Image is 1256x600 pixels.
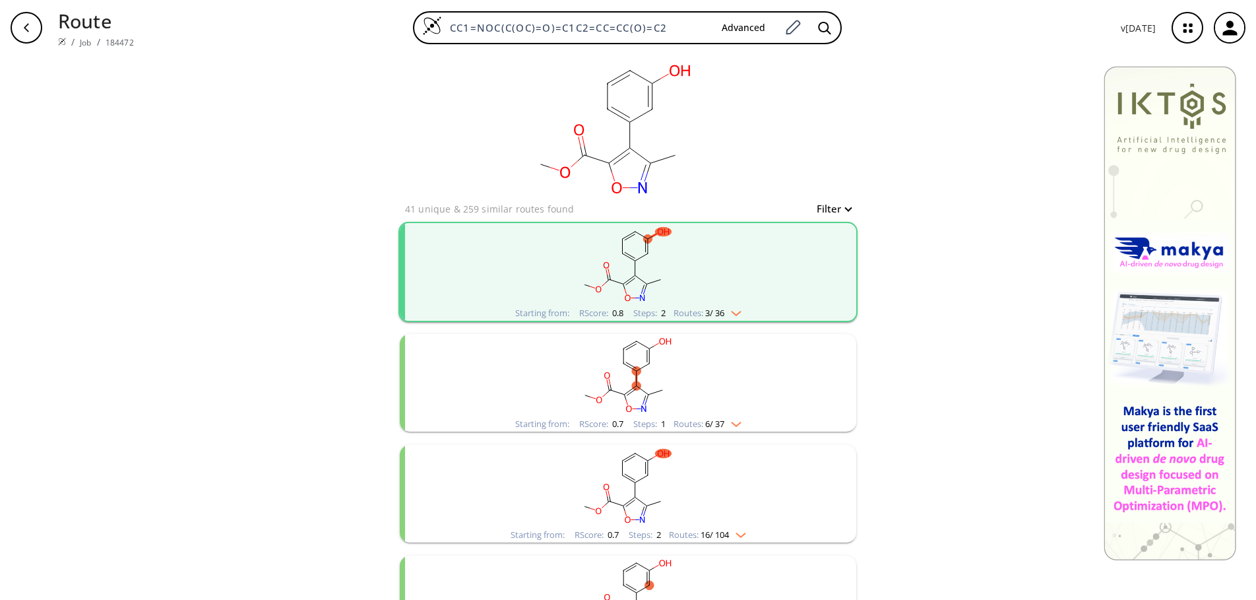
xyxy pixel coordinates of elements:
[422,16,442,36] img: Logo Spaya
[724,417,741,427] img: Down
[515,420,569,428] div: Starting from:
[705,309,724,317] span: 3 / 36
[511,531,565,539] div: Starting from:
[58,38,66,46] img: Spaya logo
[442,21,711,34] input: Enter SMILES
[724,306,741,316] img: Down
[809,204,851,214] button: Filter
[456,334,800,417] svg: COC(=O)c1onc(C)c1-c1cccc(O)c1
[633,309,666,317] div: Steps :
[629,531,661,539] div: Steps :
[71,35,75,49] li: /
[654,529,661,541] span: 2
[701,531,729,539] span: 16 / 104
[58,7,134,35] p: Route
[456,445,800,527] svg: COC(=O)c1onc(C)c1-c1cccc(O)c1
[610,307,623,319] span: 0.8
[106,37,134,48] a: 184472
[659,418,666,430] span: 1
[1121,21,1156,35] p: v [DATE]
[729,527,746,538] img: Down
[575,531,619,539] div: RScore :
[515,309,569,317] div: Starting from:
[659,307,666,319] span: 2
[711,16,776,40] button: Advanced
[674,309,741,317] div: Routes:
[610,418,623,430] span: 0.7
[705,420,724,428] span: 6 / 37
[456,223,800,306] svg: COC(=O)c1onc(C)c1-c1cccc(O)c1
[674,420,741,428] div: Routes:
[482,55,745,201] svg: CC1=NOC(C(OC)=O)=C1C2=CC=CC(O)=C2
[606,529,619,541] span: 0.7
[579,420,623,428] div: RScore :
[1104,66,1236,560] img: Banner
[405,202,574,216] p: 41 unique & 259 similar routes found
[669,531,746,539] div: Routes:
[633,420,666,428] div: Steps :
[97,35,100,49] li: /
[579,309,623,317] div: RScore :
[80,37,91,48] a: Job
